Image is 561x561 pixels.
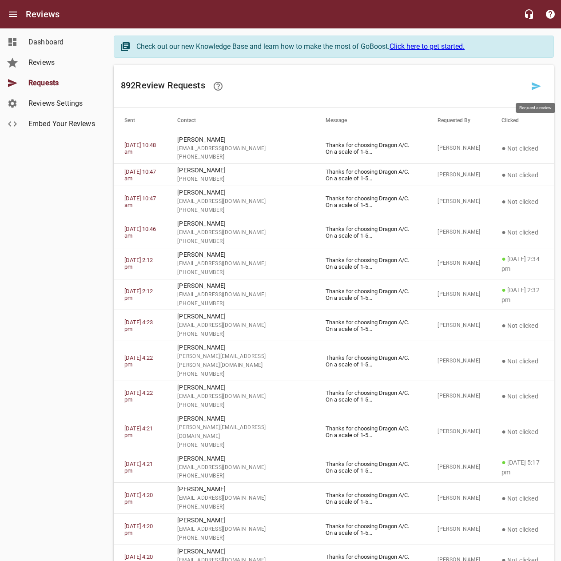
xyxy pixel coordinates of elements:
[177,525,304,534] span: [EMAIL_ADDRESS][DOMAIN_NAME]
[177,401,304,410] span: [PHONE_NUMBER]
[28,119,96,129] span: Embed Your Reviews
[124,226,156,239] a: [DATE] 10:46 am
[177,259,304,268] span: [EMAIL_ADDRESS][DOMAIN_NAME]
[501,427,506,436] span: ●
[438,197,480,206] span: [PERSON_NAME]
[438,259,480,268] span: [PERSON_NAME]
[315,133,427,164] td: Thanks for choosing Dragon A/C. On a scale of 1-5 ...
[177,188,304,197] p: [PERSON_NAME]
[177,352,304,370] span: [PERSON_NAME][EMAIL_ADDRESS][PERSON_NAME][DOMAIN_NAME]
[438,290,480,299] span: [PERSON_NAME]
[501,197,506,206] span: ●
[124,288,153,301] a: [DATE] 2:12 pm
[177,485,304,494] p: [PERSON_NAME]
[501,392,506,400] span: ●
[438,171,480,179] span: [PERSON_NAME]
[438,321,480,330] span: [PERSON_NAME]
[207,76,229,97] a: Learn how requesting reviews can improve your online presence
[177,343,304,352] p: [PERSON_NAME]
[177,383,304,392] p: [PERSON_NAME]
[177,228,304,237] span: [EMAIL_ADDRESS][DOMAIN_NAME]
[26,7,60,21] h6: Reviews
[177,534,304,543] span: [PHONE_NUMBER]
[315,248,427,279] td: Thanks for choosing Dragon A/C. On a scale of 1-5 ...
[438,463,480,472] span: [PERSON_NAME]
[501,426,543,437] p: Not clicked
[177,494,304,503] span: [EMAIL_ADDRESS][DOMAIN_NAME]
[177,441,304,450] span: [PHONE_NUMBER]
[124,195,156,208] a: [DATE] 10:47 am
[501,458,506,466] span: ●
[177,250,304,259] p: [PERSON_NAME]
[177,454,304,463] p: [PERSON_NAME]
[177,370,304,379] span: [PHONE_NUMBER]
[177,153,304,162] span: [PHONE_NUMBER]
[315,381,427,412] td: Thanks for choosing Dragon A/C. On a scale of 1-5 ...
[438,357,480,366] span: [PERSON_NAME]
[315,310,427,341] td: Thanks for choosing Dragon A/C. On a scale of 1-5 ...
[177,299,304,308] span: [PHONE_NUMBER]
[315,217,427,248] td: Thanks for choosing Dragon A/C. On a scale of 1-5 ...
[177,414,304,423] p: [PERSON_NAME]
[540,4,561,25] button: Support Portal
[501,227,543,238] p: Not clicked
[114,108,167,133] th: Sent
[501,255,506,263] span: ●
[501,525,506,533] span: ●
[501,171,506,179] span: ●
[518,4,540,25] button: Live Chat
[315,164,427,186] td: Thanks for choosing Dragon A/C. On a scale of 1-5 ...
[28,78,96,88] span: Requests
[315,186,427,217] td: Thanks for choosing Dragon A/C. On a scale of 1-5 ...
[177,312,304,321] p: [PERSON_NAME]
[124,142,156,155] a: [DATE] 10:48 am
[501,524,543,535] p: Not clicked
[315,452,427,483] td: Thanks for choosing Dragon A/C. On a scale of 1-5 ...
[177,547,304,556] p: [PERSON_NAME]
[167,108,314,133] th: Contact
[315,279,427,310] td: Thanks for choosing Dragon A/C. On a scale of 1-5 ...
[124,168,156,182] a: [DATE] 10:47 am
[28,98,96,109] span: Reviews Settings
[177,423,304,441] span: [PERSON_NAME][EMAIL_ADDRESS][DOMAIN_NAME]
[315,514,427,545] td: Thanks for choosing Dragon A/C. On a scale of 1-5 ...
[438,427,480,436] span: [PERSON_NAME]
[177,463,304,472] span: [EMAIL_ADDRESS][DOMAIN_NAME]
[177,516,304,525] p: [PERSON_NAME]
[124,425,153,438] a: [DATE] 4:21 pm
[501,494,506,502] span: ●
[28,57,96,68] span: Reviews
[177,206,304,215] span: [PHONE_NUMBER]
[177,503,304,512] span: [PHONE_NUMBER]
[501,493,543,504] p: Not clicked
[501,254,543,274] p: [DATE] 2:34 pm
[390,42,465,51] a: Click here to get started.
[177,268,304,277] span: [PHONE_NUMBER]
[177,219,304,228] p: [PERSON_NAME]
[315,412,427,452] td: Thanks for choosing Dragon A/C. On a scale of 1-5 ...
[501,228,506,236] span: ●
[501,321,506,330] span: ●
[124,257,153,270] a: [DATE] 2:12 pm
[177,472,304,481] span: [PHONE_NUMBER]
[177,197,304,206] span: [EMAIL_ADDRESS][DOMAIN_NAME]
[177,290,304,299] span: [EMAIL_ADDRESS][DOMAIN_NAME]
[124,461,153,474] a: [DATE] 4:21 pm
[121,76,525,97] h6: 892 Review Request s
[177,237,304,246] span: [PHONE_NUMBER]
[501,357,506,365] span: ●
[124,354,153,368] a: [DATE] 4:22 pm
[177,281,304,290] p: [PERSON_NAME]
[501,356,543,366] p: Not clicked
[177,175,304,184] span: [PHONE_NUMBER]
[501,457,543,477] p: [DATE] 5:17 pm
[136,41,545,52] div: Check out our new Knowledge Base and learn how to make the most of GoBoost.
[501,286,506,294] span: ●
[501,196,543,207] p: Not clicked
[501,320,543,331] p: Not clicked
[177,321,304,330] span: [EMAIL_ADDRESS][DOMAIN_NAME]
[177,135,304,144] p: [PERSON_NAME]
[177,330,304,339] span: [PHONE_NUMBER]
[315,108,427,133] th: Message
[315,341,427,381] td: Thanks for choosing Dragon A/C. On a scale of 1-5 ...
